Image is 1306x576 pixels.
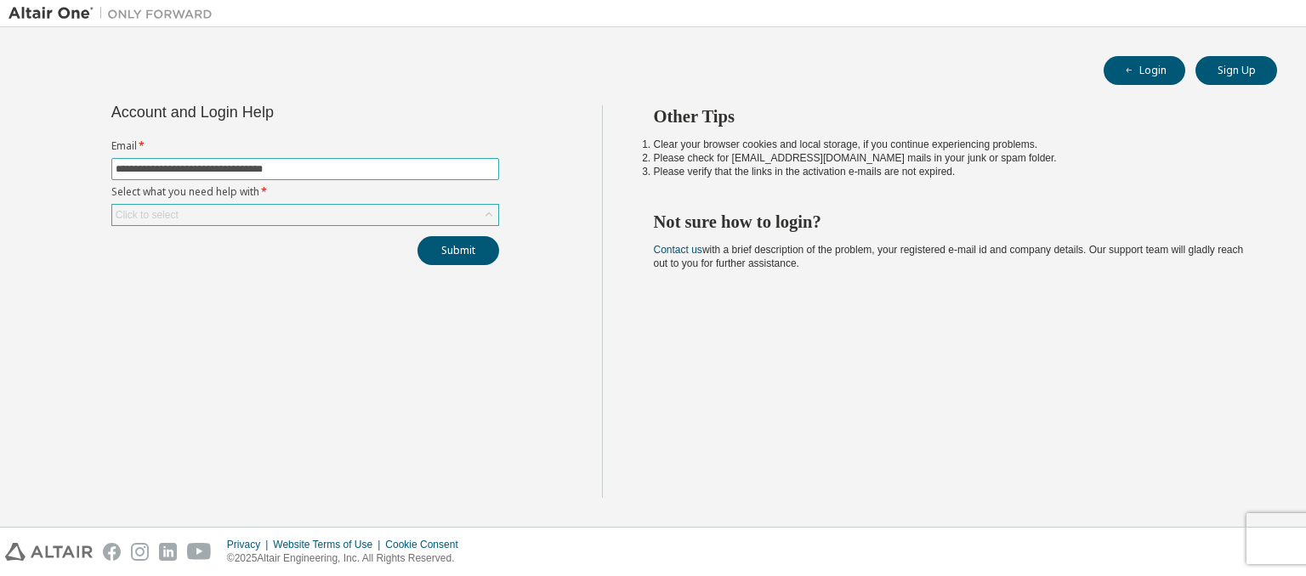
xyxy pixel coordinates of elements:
[1195,56,1277,85] button: Sign Up
[654,244,1244,269] span: with a brief description of the problem, your registered e-mail id and company details. Our suppo...
[111,139,499,153] label: Email
[103,543,121,561] img: facebook.svg
[1104,56,1185,85] button: Login
[654,105,1247,127] h2: Other Tips
[187,543,212,561] img: youtube.svg
[5,543,93,561] img: altair_logo.svg
[654,138,1247,151] li: Clear your browser cookies and local storage, if you continue experiencing problems.
[111,105,422,119] div: Account and Login Help
[273,538,385,551] div: Website Terms of Use
[385,538,468,551] div: Cookie Consent
[111,185,499,199] label: Select what you need help with
[131,543,149,561] img: instagram.svg
[654,165,1247,178] li: Please verify that the links in the activation e-mails are not expired.
[654,151,1247,165] li: Please check for [EMAIL_ADDRESS][DOMAIN_NAME] mails in your junk or spam folder.
[227,538,273,551] div: Privacy
[654,211,1247,233] h2: Not sure how to login?
[112,205,498,225] div: Click to select
[227,551,468,566] p: © 2025 Altair Engineering, Inc. All Rights Reserved.
[159,543,177,561] img: linkedin.svg
[9,5,221,22] img: Altair One
[654,244,702,256] a: Contact us
[116,208,179,222] div: Click to select
[417,236,499,265] button: Submit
